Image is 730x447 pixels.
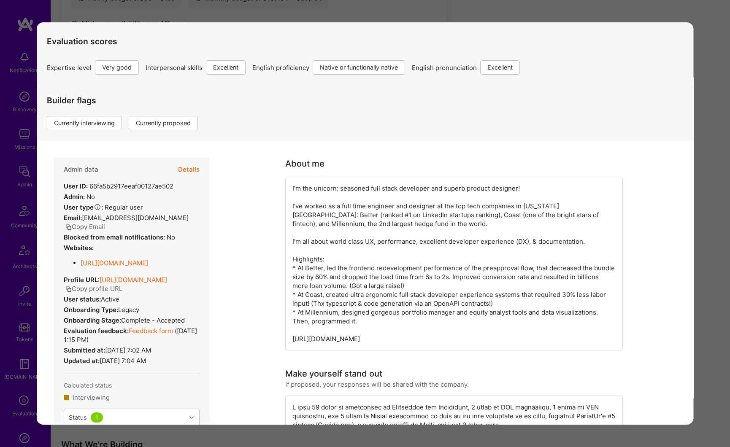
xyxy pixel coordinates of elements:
[64,182,173,191] div: 66fa5b2917eeaf00127ae502
[129,116,198,130] div: Currently proposed
[64,203,103,211] strong: User type :
[64,327,129,335] strong: Evaluation feedback:
[90,412,103,423] div: 1
[64,233,167,241] strong: Blocked from email notifications:
[37,22,694,425] div: modal
[72,393,109,402] div: Interviewing
[118,306,139,314] span: legacy
[64,182,88,190] strong: User ID:
[64,346,105,354] strong: Submitted at:
[82,214,189,222] span: [EMAIL_ADDRESS][DOMAIN_NAME]
[285,157,324,170] div: About me
[178,157,200,182] button: Details
[64,295,101,303] strong: User status:
[64,193,85,201] strong: Admin:
[64,192,95,201] div: No
[64,326,200,344] div: ( [DATE] 1:15 PM )
[100,357,146,365] span: [DATE] 7:04 AM
[412,63,477,72] span: English pronunciation
[146,63,203,72] span: Interpersonal skills
[64,244,94,252] strong: Websites:
[47,63,92,72] span: Expertise level
[47,96,205,105] h4: Builder flags
[121,316,185,324] span: Complete - Accepted
[252,63,309,72] span: English proficiency
[65,284,122,293] button: Copy profile URL
[65,224,72,231] i: icon Copy
[95,60,139,75] div: Very good
[105,346,151,354] span: [DATE] 7:02 AM
[285,177,622,350] div: I'm the unicorn: seasoned full stack developer and superb product designer! I've worked as a full...
[64,357,100,365] strong: Updated at:
[64,306,118,314] strong: Onboarding Type:
[189,415,194,420] i: icon Chevron
[100,276,167,284] a: [URL][DOMAIN_NAME]
[64,276,100,284] strong: Profile URL:
[129,327,173,335] a: Feedback form
[64,381,112,390] span: Calculated status
[47,37,684,46] h4: Evaluation scores
[285,380,468,389] div: If proposed, your responses will be shared with the company.
[313,60,405,75] div: Native or functionally native
[64,316,121,324] strong: Onboarding Stage:
[64,214,82,222] strong: Email:
[64,203,143,212] div: Regular user
[101,295,119,303] span: Active
[94,203,101,211] i: Help
[68,413,86,422] div: Status
[206,60,246,75] div: Excellent
[65,222,105,231] button: Copy Email
[480,60,520,75] div: Excellent
[285,367,382,380] div: Make yourself stand out
[47,116,122,130] div: Currently interviewing
[65,286,72,293] i: icon Copy
[81,259,148,267] a: [URL][DOMAIN_NAME]
[64,233,175,242] div: No
[64,166,98,173] h4: Admin data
